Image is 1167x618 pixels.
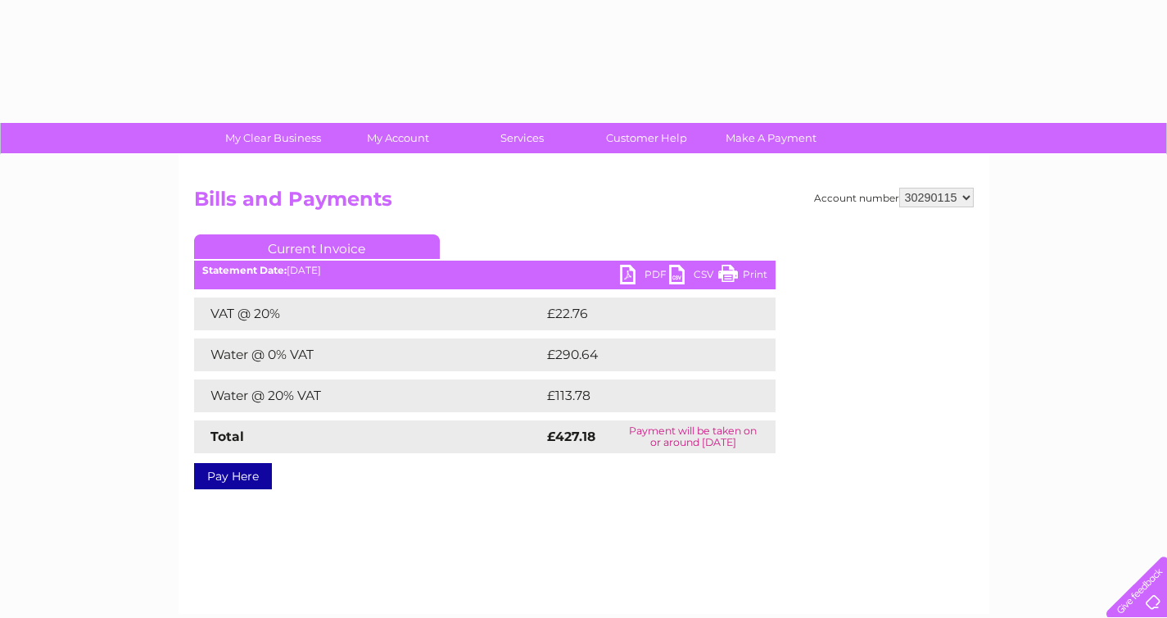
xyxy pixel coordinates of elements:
a: Current Invoice [194,234,440,259]
a: Customer Help [579,123,714,153]
td: £290.64 [543,339,747,371]
a: Pay Here [194,463,272,489]
td: Water @ 0% VAT [194,339,543,371]
td: Water @ 20% VAT [194,379,543,412]
td: VAT @ 20% [194,298,543,330]
a: Make A Payment [703,123,839,153]
strong: £427.18 [547,429,595,444]
a: CSV [669,265,718,289]
div: Account number [814,188,974,207]
a: My Account [330,123,465,153]
b: Statement Date: [202,264,287,276]
a: PDF [620,265,669,289]
td: £22.76 [543,298,742,330]
strong: Total [210,429,244,444]
td: £113.78 [543,379,744,412]
a: My Clear Business [206,123,341,153]
a: Print [718,265,767,289]
td: Payment will be taken on or around [DATE] [611,420,776,453]
div: [DATE] [194,265,776,276]
a: Services [455,123,590,153]
h2: Bills and Payments [194,188,974,219]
